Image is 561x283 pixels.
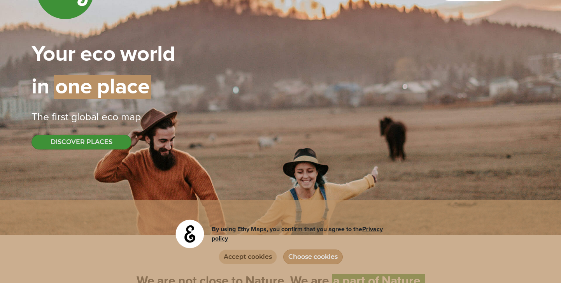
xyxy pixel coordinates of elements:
[75,44,80,65] span: |
[174,218,205,250] img: logo_bw.png
[54,75,92,99] span: one
[32,76,49,98] span: in
[116,44,120,65] span: |
[80,44,116,65] span: eco
[32,44,75,65] span: Your
[219,250,277,264] button: Accept cookies
[92,75,97,99] span: |
[283,250,343,264] button: Choose cookies
[32,135,131,149] button: DISCOVER PLACES
[32,110,529,125] div: The first global eco map
[49,76,54,98] span: |
[120,44,175,65] span: world
[97,75,151,99] span: place
[212,226,383,242] span: By using Ethy Maps, you confirm that you agree to the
